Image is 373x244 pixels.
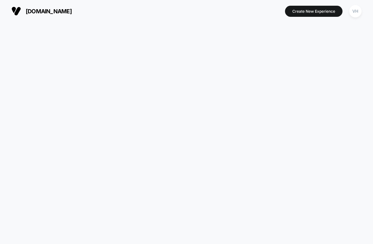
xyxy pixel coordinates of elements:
span: [DOMAIN_NAME] [26,8,72,15]
img: Visually logo [11,6,21,16]
button: Create New Experience [285,6,342,17]
button: [DOMAIN_NAME] [10,6,74,16]
button: VH [347,5,363,18]
div: VH [349,5,362,17]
